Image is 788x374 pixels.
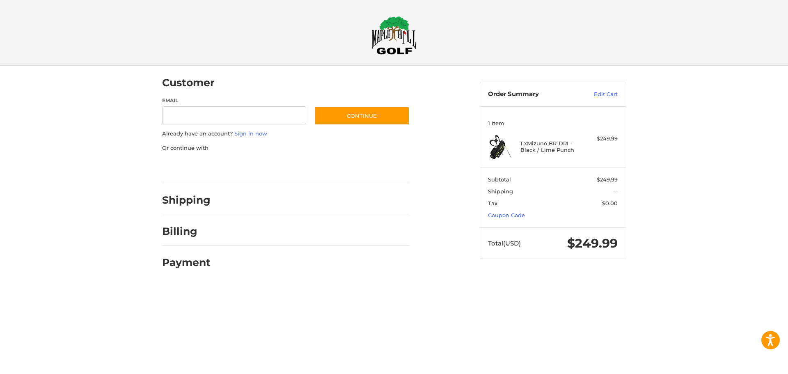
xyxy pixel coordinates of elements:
a: Edit Cart [576,90,618,99]
span: Subtotal [488,176,511,183]
span: $0.00 [602,200,618,207]
h2: Payment [162,256,211,269]
div: $249.99 [585,135,618,143]
iframe: PayPal-paypal [159,160,221,175]
h3: 1 Item [488,120,618,126]
span: Total (USD) [488,239,521,247]
button: Continue [314,106,410,125]
h3: Order Summary [488,90,576,99]
h2: Billing [162,225,210,238]
h4: 1 x Mizuno BR-DRI - Black / Lime Punch [520,140,583,154]
span: -- [614,188,618,195]
a: Coupon Code [488,212,525,218]
span: Shipping [488,188,513,195]
iframe: PayPal-paylater [229,160,291,175]
a: Sign in now [234,130,267,137]
h2: Customer [162,76,215,89]
iframe: PayPal-venmo [298,160,360,175]
p: Already have an account? [162,130,410,138]
h2: Shipping [162,194,211,207]
span: Tax [488,200,497,207]
span: $249.99 [567,236,618,251]
label: Email [162,97,307,104]
img: Maple Hill Golf [371,16,417,55]
span: $249.99 [597,176,618,183]
p: Or continue with [162,144,410,152]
